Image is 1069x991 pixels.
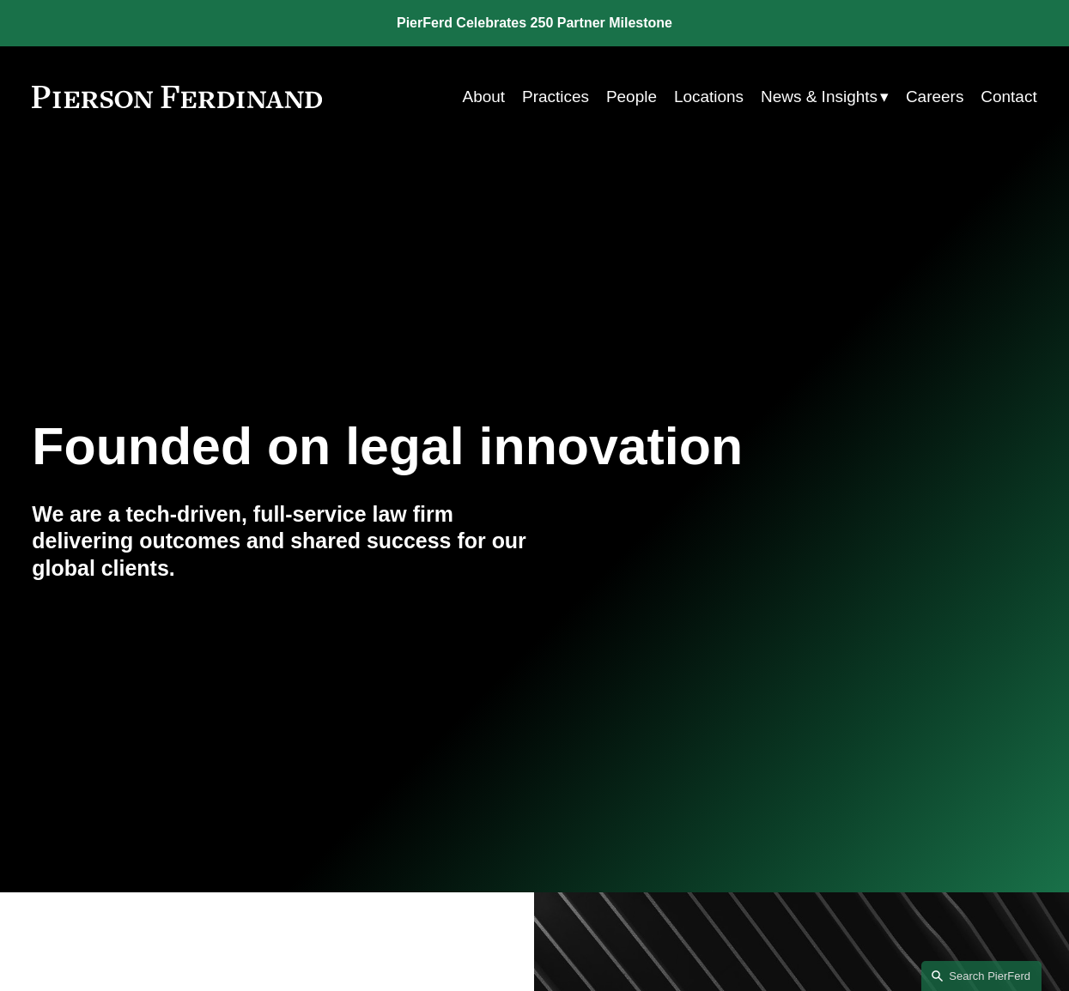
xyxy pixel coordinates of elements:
a: Locations [674,81,744,113]
h1: Founded on legal innovation [32,417,869,477]
a: Contact [981,81,1036,113]
a: People [606,81,657,113]
a: folder dropdown [761,81,889,113]
h4: We are a tech-driven, full-service law firm delivering outcomes and shared success for our global... [32,501,534,583]
a: Careers [906,81,963,113]
a: About [463,81,506,113]
a: Search this site [921,961,1042,991]
a: Practices [522,81,589,113]
span: News & Insights [761,82,878,112]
